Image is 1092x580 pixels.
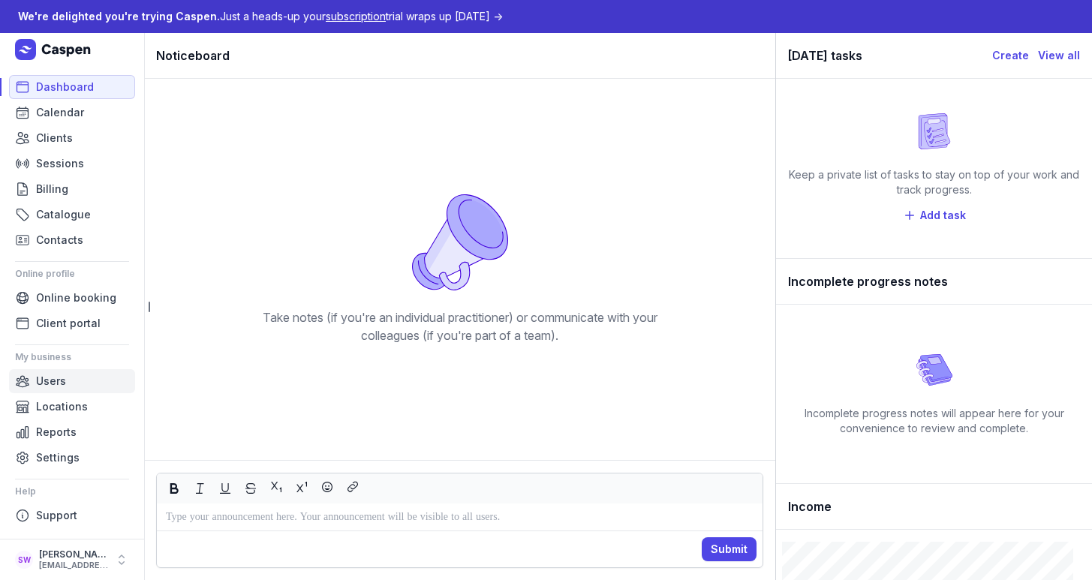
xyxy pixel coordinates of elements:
span: Support [36,506,77,524]
span: Online booking [36,289,116,307]
span: Sessions [36,155,84,173]
div: [PERSON_NAME] [39,548,108,560]
span: We're delighted you're trying Caspen. [18,10,220,23]
div: Income [776,484,1092,530]
span: Settings [36,449,80,467]
div: [EMAIL_ADDRESS][DOMAIN_NAME] [39,560,108,571]
span: subscription [326,10,386,23]
a: Create [992,47,1029,65]
button: Submit [702,537,757,561]
span: Add task [920,206,966,224]
a: View all [1038,47,1080,65]
div: Help [15,479,129,503]
span: Submit [711,540,748,558]
div: Noticeboard [144,33,775,79]
span: Clients [36,129,73,147]
div: Take notes (if you're an individual practitioner) or communicate with your colleagues (if you're ... [244,308,676,344]
div: Keep a private list of tasks to stay on top of your work and track progress. [788,167,1080,197]
span: Reports [36,423,77,441]
div: Just a heads-up your trial wraps up [DATE] → [18,8,503,26]
span: Catalogue [36,206,91,224]
span: Calendar [36,104,84,122]
span: Client portal [36,314,101,332]
span: Billing [36,180,68,198]
div: My business [15,345,129,369]
div: Incomplete progress notes will appear here for your convenience to review and complete. [788,406,1080,436]
span: Dashboard [36,78,94,96]
span: SW [18,551,31,569]
span: Contacts [36,231,83,249]
div: Incomplete progress notes [776,259,1092,305]
span: Users [36,372,66,390]
div: [DATE] tasks [788,45,992,66]
div: Online profile [15,262,129,286]
span: Locations [36,398,88,416]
